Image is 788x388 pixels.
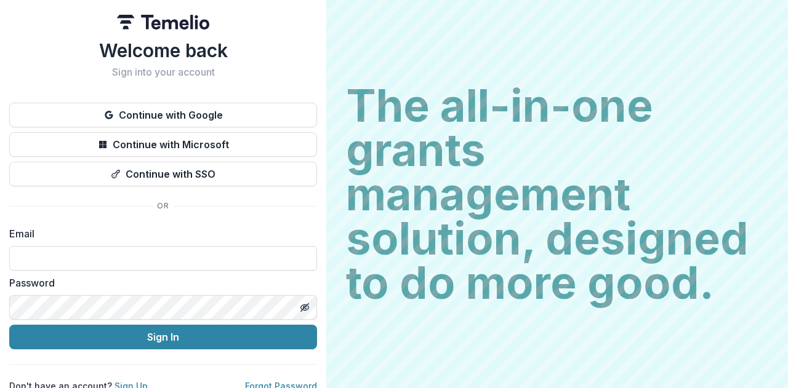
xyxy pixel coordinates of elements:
[9,226,310,241] label: Email
[9,66,317,78] h2: Sign into your account
[117,15,209,30] img: Temelio
[9,325,317,349] button: Sign In
[9,39,317,61] h1: Welcome back
[9,275,310,290] label: Password
[295,298,315,317] button: Toggle password visibility
[9,103,317,127] button: Continue with Google
[9,132,317,157] button: Continue with Microsoft
[9,162,317,186] button: Continue with SSO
